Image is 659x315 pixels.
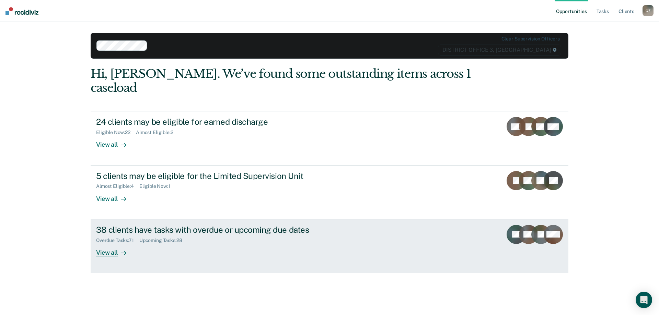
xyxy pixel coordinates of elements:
[96,183,139,189] div: Almost Eligible : 4
[438,45,561,56] span: DISTRICT OFFICE 3, [GEOGRAPHIC_DATA]
[5,7,38,15] img: Recidiviz
[96,243,135,256] div: View all
[96,117,337,127] div: 24 clients may be eligible for earned discharge
[501,36,560,42] div: Clear supervision officers
[643,5,654,16] button: GZ
[91,219,568,273] a: 38 clients have tasks with overdue or upcoming due datesOverdue Tasks:71Upcoming Tasks:28View all
[96,189,135,203] div: View all
[96,225,337,235] div: 38 clients have tasks with overdue or upcoming due dates
[643,5,654,16] div: G Z
[96,135,135,149] div: View all
[91,166,568,219] a: 5 clients may be eligible for the Limited Supervision UnitAlmost Eligible:4Eligible Now:1View all
[636,292,652,308] div: Open Intercom Messenger
[96,238,139,243] div: Overdue Tasks : 71
[136,130,179,135] div: Almost Eligible : 2
[96,130,136,135] div: Eligible Now : 22
[91,67,473,95] div: Hi, [PERSON_NAME]. We’ve found some outstanding items across 1 caseload
[139,238,188,243] div: Upcoming Tasks : 28
[91,111,568,165] a: 24 clients may be eligible for earned dischargeEligible Now:22Almost Eligible:2View all
[96,171,337,181] div: 5 clients may be eligible for the Limited Supervision Unit
[139,183,176,189] div: Eligible Now : 1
